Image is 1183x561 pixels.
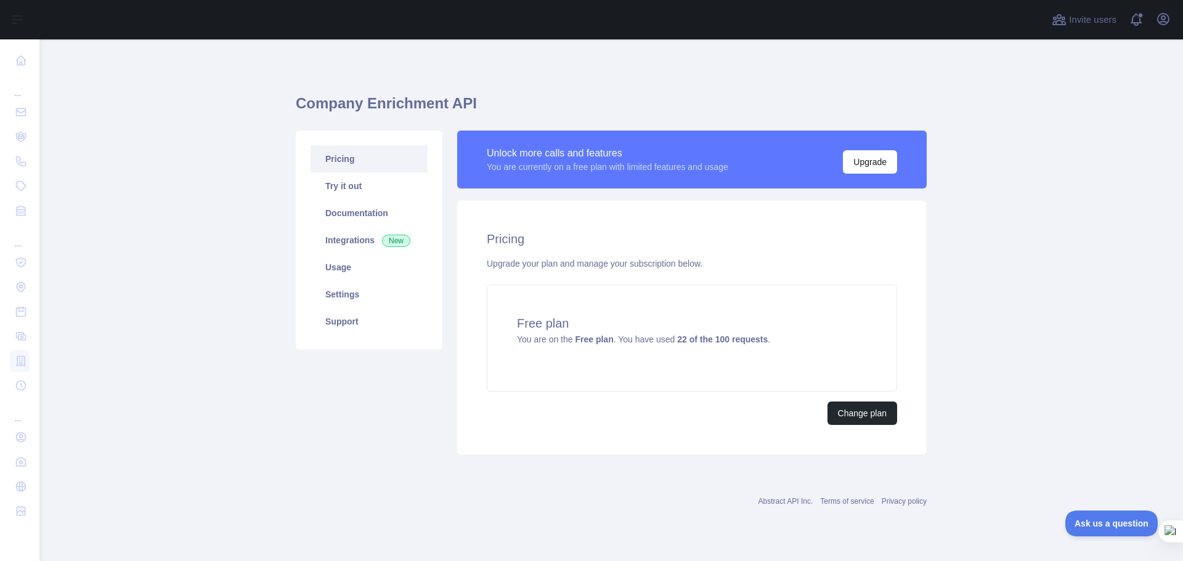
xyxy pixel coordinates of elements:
a: Integrations New [311,227,428,254]
div: Unlock more calls and features [487,146,728,161]
iframe: Toggle Customer Support [1065,511,1158,536]
h1: Company Enrichment API [296,94,927,123]
h2: Pricing [487,230,897,248]
span: You are on the . You have used . [517,334,770,344]
a: Terms of service [820,497,874,506]
button: Upgrade [843,150,897,174]
a: Settings [311,281,428,308]
a: Pricing [311,145,428,172]
span: Invite users [1069,13,1116,27]
a: Usage [311,254,428,281]
a: Abstract API Inc. [758,497,813,506]
span: New [382,235,410,247]
button: Invite users [1049,10,1119,30]
a: Privacy policy [882,497,927,506]
a: Support [311,308,428,335]
a: Documentation [311,200,428,227]
div: ... [10,74,30,99]
h4: Free plan [517,315,867,332]
strong: 22 of the 100 requests [677,334,768,344]
a: Try it out [311,172,428,200]
div: You are currently on a free plan with limited features and usage [487,161,728,173]
button: Change plan [827,402,897,425]
div: ... [10,399,30,424]
div: Upgrade your plan and manage your subscription below. [487,257,897,270]
div: ... [10,224,30,249]
strong: Free plan [575,334,613,344]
